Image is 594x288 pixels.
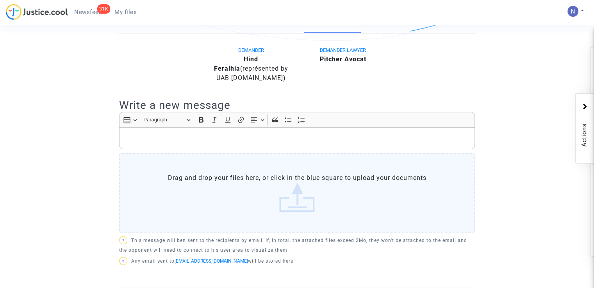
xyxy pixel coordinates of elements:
span: (représented by UAB [DOMAIN_NAME]) [216,65,288,82]
span: DEMANDER [238,47,264,53]
p: Any email sent to will be stored here. [119,256,475,266]
b: Hind Feraihia [214,55,259,72]
a: 31KNewsfeed [68,6,108,18]
a: [EMAIL_ADDRESS][DOMAIN_NAME] [175,258,248,264]
button: Paragraph [140,114,194,126]
b: Pitcher Avocat [320,55,366,63]
p: This message will ben sent to the recipients by email. If, in total, the attached files exceed 2M... [119,236,475,255]
img: jc-logo.svg [6,4,68,20]
span: DEMANDER LAWYER [320,47,366,53]
h2: Write a new message [119,98,475,112]
span: ? [122,259,124,263]
span: Actions [580,101,589,159]
span: Paragraph [143,115,184,124]
img: ACg8ocLbdXnmRFmzhNqwOPt_sjleXT1r-v--4sGn8-BO7_nRuDcVYw=s96-c [567,6,578,17]
span: Newsfeed [74,9,102,16]
div: 31K [97,4,111,14]
a: My files [108,6,143,18]
div: Editor toolbar [119,112,475,127]
span: My files [114,9,137,16]
span: ? [122,238,124,243]
div: Rich Text Editor, main [119,127,475,149]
